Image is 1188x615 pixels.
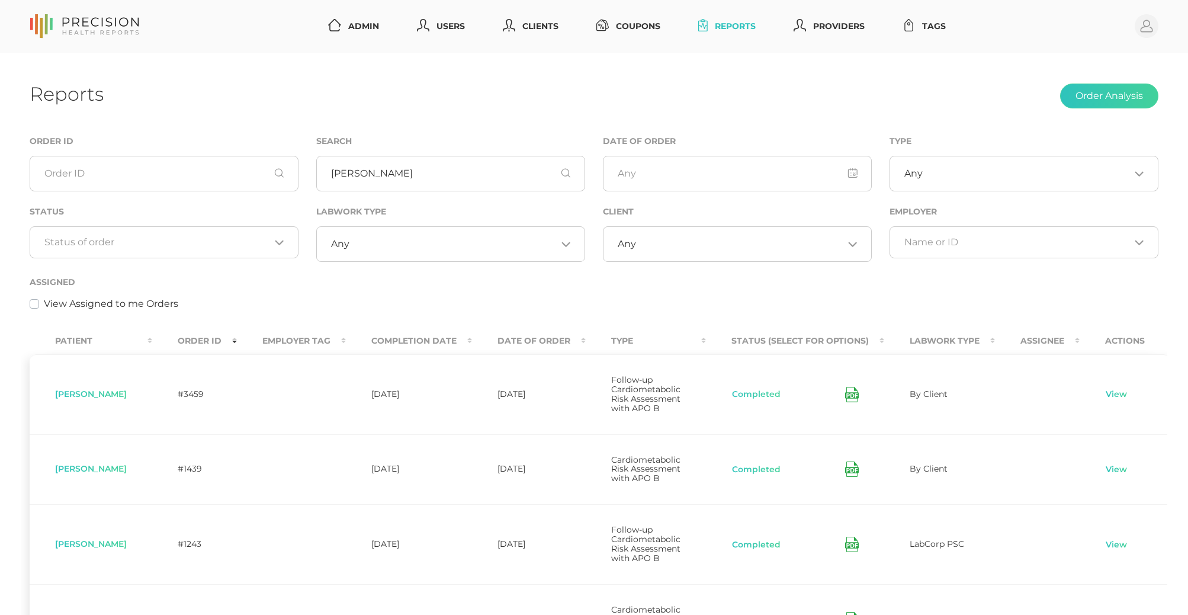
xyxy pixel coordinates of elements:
div: Search for option [890,156,1158,191]
th: Type : activate to sort column ascending [586,328,706,354]
span: Follow-up Cardiometabolic Risk Assessment with APO B [611,524,680,563]
span: Any [904,168,923,180]
label: Employer [890,207,937,217]
a: Coupons [592,15,665,37]
label: Type [890,136,911,146]
div: Search for option [30,226,298,258]
div: Search for option [603,226,872,262]
input: Any [603,156,872,191]
label: Status [30,207,64,217]
input: Search for option [923,168,1130,180]
span: [PERSON_NAME] [55,539,127,549]
a: Clients [498,15,563,37]
th: Employer Tag : activate to sort column ascending [237,328,346,354]
label: Search [316,136,352,146]
td: [DATE] [346,354,472,434]
label: Order ID [30,136,73,146]
a: Users [412,15,470,37]
a: View [1105,464,1128,476]
a: Tags [898,15,951,37]
a: View [1105,539,1128,551]
th: Patient : activate to sort column ascending [30,328,152,354]
input: Search for option [904,236,1130,248]
input: Search for option [44,236,270,248]
th: Assignee : activate to sort column ascending [995,328,1080,354]
a: Providers [789,15,869,37]
div: Search for option [316,226,585,262]
td: [DATE] [346,434,472,505]
th: Labwork Type : activate to sort column ascending [884,328,995,354]
label: Client [603,207,634,217]
span: Follow-up Cardiometabolic Risk Assessment with APO B [611,374,680,414]
label: Date of Order [603,136,676,146]
input: Search for option [636,238,843,250]
a: View [1105,389,1128,401]
th: Status (Select for Options) : activate to sort column ascending [706,328,884,354]
span: By Client [910,389,948,399]
a: Reports [693,15,760,37]
th: Actions [1080,328,1170,354]
span: [PERSON_NAME] [55,389,127,399]
span: Any [618,238,636,250]
label: View Assigned to me Orders [44,297,178,311]
td: #3459 [152,354,237,434]
span: Any [331,238,349,250]
button: Order Analysis [1060,84,1158,108]
button: Completed [731,539,781,551]
span: By Client [910,463,948,474]
span: LabCorp PSC [910,539,964,549]
td: #1243 [152,504,237,584]
input: First or Last Name [316,156,585,191]
th: Completion Date : activate to sort column ascending [346,328,472,354]
h1: Reports [30,82,104,105]
a: Admin [323,15,384,37]
button: Completed [731,389,781,401]
input: Search for option [349,238,557,250]
label: Labwork Type [316,207,386,217]
input: Order ID [30,156,298,191]
td: [DATE] [472,434,586,505]
td: [DATE] [346,504,472,584]
td: [DATE] [472,354,586,434]
span: [PERSON_NAME] [55,463,127,474]
div: Search for option [890,226,1158,258]
button: Completed [731,464,781,476]
th: Order ID : activate to sort column ascending [152,328,237,354]
label: Assigned [30,277,75,287]
td: [DATE] [472,504,586,584]
th: Date Of Order : activate to sort column ascending [472,328,586,354]
span: Cardiometabolic Risk Assessment with APO B [611,454,680,484]
td: #1439 [152,434,237,505]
